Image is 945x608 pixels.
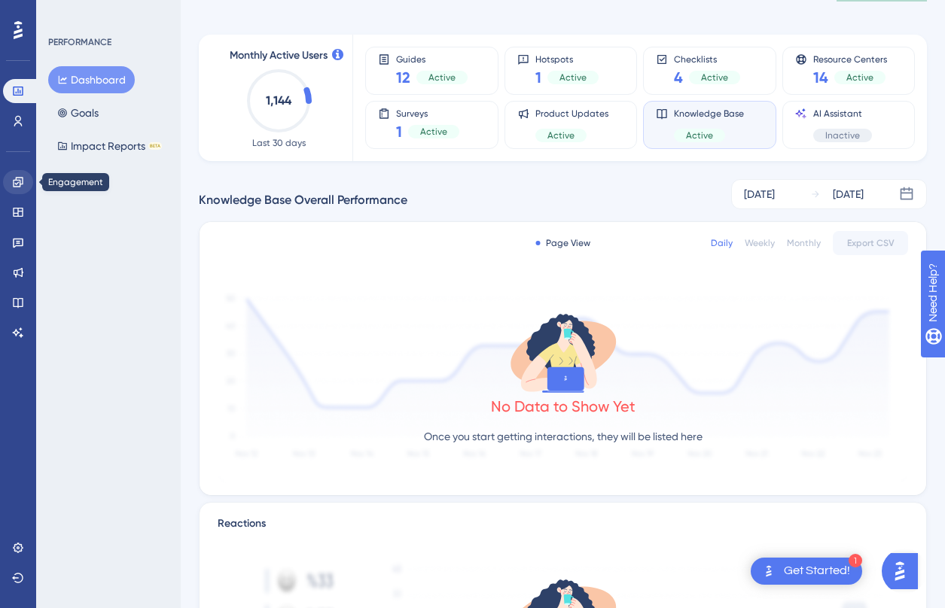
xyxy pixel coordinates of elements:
span: Monthly Active Users [230,47,328,65]
span: Active [547,129,575,141]
div: No Data to Show Yet [491,396,636,417]
span: Active [420,126,447,138]
span: Resource Centers [813,53,887,64]
span: 12 [396,67,410,88]
div: PERFORMANCE [48,36,111,48]
span: Active [559,71,587,84]
div: Reactions [218,515,908,533]
span: Need Help? [35,4,94,22]
span: Knowledge Base Overall Performance [199,191,407,209]
span: Active [701,71,728,84]
span: Hotspots [535,53,599,64]
button: Impact ReportsBETA [48,132,171,160]
span: 14 [813,67,828,88]
button: Dashboard [48,66,135,93]
div: [DATE] [744,185,775,203]
span: Inactive [825,129,860,141]
span: Active [686,129,713,141]
span: Active [428,71,456,84]
div: Open Get Started! checklist, remaining modules: 1 [751,558,862,585]
div: Weekly [745,237,775,249]
span: Guides [396,53,468,64]
div: Get Started! [784,563,850,579]
span: Active [846,71,873,84]
button: Export CSV [833,231,908,255]
div: 1 [849,554,862,567]
p: Once you start getting interactions, they will be listed here [424,427,703,445]
div: [DATE] [833,185,864,203]
span: Product Updates [535,108,608,120]
div: BETA [148,142,162,150]
span: Last 30 days [252,137,306,149]
span: AI Assistant [813,108,872,120]
span: 1 [535,67,541,88]
span: Surveys [396,108,459,118]
span: Export CSV [847,237,895,249]
iframe: UserGuiding AI Assistant Launcher [882,549,927,594]
span: Knowledge Base [674,108,744,120]
div: Monthly [787,237,821,249]
div: Page View [535,237,590,249]
button: Goals [48,99,108,126]
span: 1 [396,121,402,142]
text: 1,144 [266,93,292,108]
span: Checklists [674,53,740,64]
div: Daily [711,237,733,249]
img: launcher-image-alternative-text [760,562,778,580]
span: 4 [674,67,683,88]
